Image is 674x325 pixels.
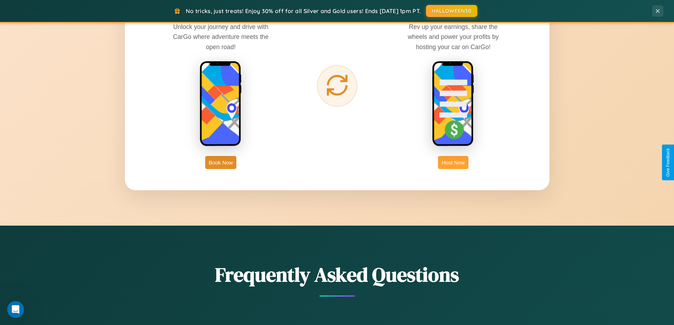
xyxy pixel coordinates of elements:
[426,5,477,17] button: HALLOWEEN30
[400,22,506,52] p: Rev up your earnings, share the wheels and power your profits by hosting your car on CarGo!
[7,301,24,318] iframe: Intercom live chat
[438,156,468,169] button: Host Now
[168,22,274,52] p: Unlock your journey and drive with CarGo where adventure meets the open road!
[125,261,549,288] h2: Frequently Asked Questions
[205,156,236,169] button: Book Now
[432,61,474,147] img: host phone
[200,61,242,147] img: rent phone
[186,7,421,14] span: No tricks, just treats! Enjoy 30% off for all Silver and Gold users! Ends [DATE] 1pm PT.
[666,148,670,177] div: Give Feedback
